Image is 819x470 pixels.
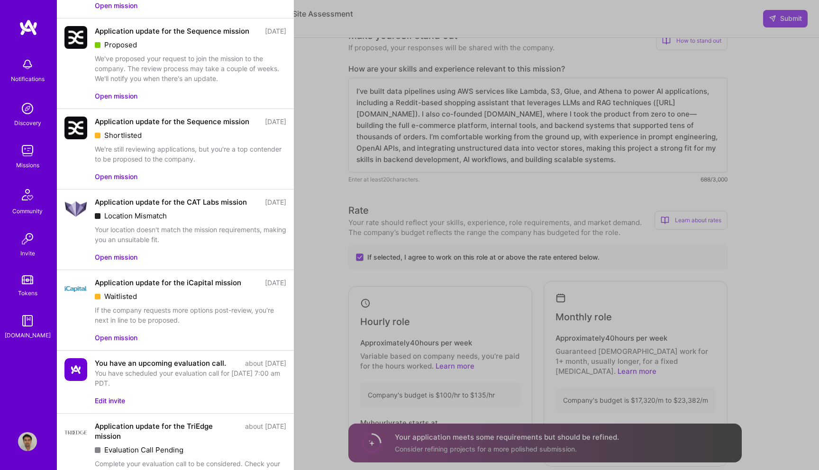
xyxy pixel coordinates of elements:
[22,275,33,284] img: tokens
[95,421,239,441] div: Application update for the TriEdge mission
[265,26,286,36] div: [DATE]
[95,291,286,301] div: Waitlisted
[64,117,87,139] img: Company Logo
[95,305,286,325] div: If the company requests more options post-review, you're next in line to be proposed.
[95,252,137,262] button: Open mission
[245,421,286,441] div: about [DATE]
[95,396,125,406] button: Edit invite
[95,197,247,207] div: Application update for the CAT Labs mission
[64,278,87,300] img: Company Logo
[18,141,37,160] img: teamwork
[265,197,286,207] div: [DATE]
[19,19,38,36] img: logo
[265,117,286,127] div: [DATE]
[16,183,39,206] img: Community
[12,206,43,216] div: Community
[95,225,286,244] div: Your location doesn't match the mission requirements, making you an unsuitable fit.
[95,368,286,388] div: You have scheduled your evaluation call for [DATE] 7:00 am PDT.
[18,99,37,118] img: discovery
[64,197,87,220] img: Company Logo
[95,144,286,164] div: We're still reviewing applications, but you're a top contender to be proposed to the company.
[5,330,51,340] div: [DOMAIN_NAME]
[95,333,137,343] button: Open mission
[95,358,226,368] div: You have an upcoming evaluation call.
[95,445,286,455] div: Evaluation Call Pending
[18,311,37,330] img: guide book
[245,358,286,368] div: about [DATE]
[16,432,39,451] a: User Avatar
[95,0,137,10] button: Open mission
[95,40,286,50] div: Proposed
[95,211,286,221] div: Location Mismatch
[18,432,37,451] img: User Avatar
[265,278,286,288] div: [DATE]
[18,288,37,298] div: Tokens
[95,130,286,140] div: Shortlisted
[95,91,137,101] button: Open mission
[95,172,137,181] button: Open mission
[95,26,249,36] div: Application update for the Sequence mission
[16,160,39,170] div: Missions
[95,54,286,83] div: We've proposed your request to join the mission to the company. The review process may take a cou...
[64,26,87,49] img: Company Logo
[64,358,87,381] img: Company Logo
[95,278,241,288] div: Application update for the iCapital mission
[95,117,249,127] div: Application update for the Sequence mission
[20,248,35,258] div: Invite
[18,229,37,248] img: Invite
[14,118,41,128] div: Discovery
[64,421,87,444] img: Company Logo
